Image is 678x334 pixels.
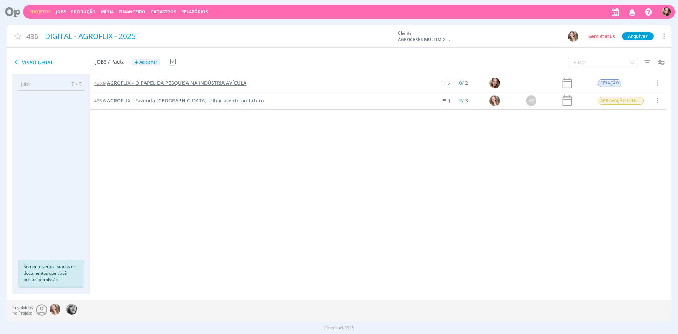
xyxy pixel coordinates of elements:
[598,79,621,87] span: CRIAÇÃO
[42,28,394,45] div: DIGITAL - AGROFLIX - 2025
[26,31,38,41] span: 436
[135,59,138,66] span: +
[50,304,60,315] img: G
[66,80,82,88] span: 7 / 9
[71,9,96,15] a: Produção
[139,60,157,65] span: Adicionar
[24,264,79,283] p: Somente serão listados os documentos que você possui permissão
[99,9,116,15] button: Mídia
[54,9,68,15] button: Jobs
[66,304,77,315] img: J
[622,32,654,40] button: Arquivar
[662,7,671,16] img: T
[567,31,579,42] button: G
[526,95,536,106] div: +2
[107,80,246,86] span: AGROFLIX - O PAPEL DA PESQUISA NA INDÚSTRIA AVÍCULA
[21,80,31,88] span: Jobs
[489,78,500,88] img: T
[108,59,125,65] span: / Pauta
[398,36,451,43] span: AGROCERES MULTIMIX NUTRIÇÃO ANIMAL LTDA.
[94,80,106,86] span: 436.9
[94,98,106,104] span: 436.6
[489,95,500,106] img: G
[56,9,66,15] a: Jobs
[94,97,264,105] a: 436.6AGROFLIX - Fazenda [GEOGRAPHIC_DATA]: olhar atento ao futuro
[29,9,51,15] a: Projetos
[12,58,95,66] span: Visão Geral
[101,9,114,15] a: Mídia
[69,9,98,15] button: Produção
[459,97,462,104] span: 2
[179,9,210,15] button: Relatórios
[132,59,160,66] button: +Adicionar
[151,9,176,15] span: Cadastros
[398,30,557,43] div: Cliente:
[448,98,451,104] span: 1
[587,32,617,41] button: Sem status
[181,9,208,15] a: Relatórios
[448,80,451,87] span: 2
[598,97,644,105] span: APROVAÇÃO INTERNA
[459,97,468,104] span: / 3
[12,305,33,316] span: Envolvidos no Projeto
[149,9,178,15] button: Cadastros
[588,33,615,40] span: Sem status
[95,59,107,65] span: Jobs
[568,31,578,42] img: G
[459,80,468,86] span: / 2
[117,9,148,15] button: Financeiro
[568,57,638,68] input: Busca
[119,9,145,15] a: Financeiro
[94,79,246,87] a: 436.9AGROFLIX - O PAPEL DA PESQUISA NA INDÚSTRIA AVÍCULA
[27,9,53,15] button: Projetos
[107,97,264,104] span: AGROFLIX - Fazenda [GEOGRAPHIC_DATA]: olhar atento ao futuro
[459,80,462,86] span: 0
[661,6,671,18] button: T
